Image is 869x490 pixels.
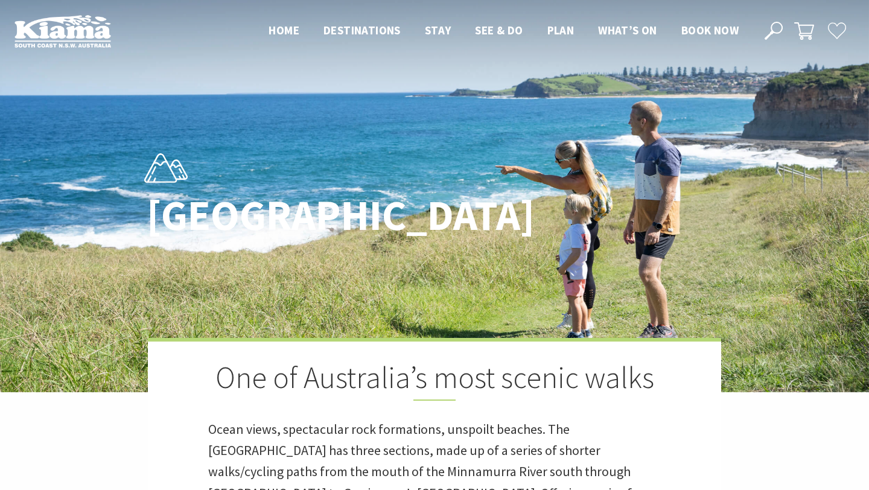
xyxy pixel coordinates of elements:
span: What’s On [598,23,657,37]
span: Destinations [323,23,401,37]
nav: Main Menu [256,21,751,41]
h2: One of Australia’s most scenic walks [208,360,661,401]
span: Home [269,23,299,37]
span: Plan [547,23,575,37]
span: Stay [425,23,451,37]
span: Book now [681,23,739,37]
h1: [GEOGRAPHIC_DATA] [147,192,488,239]
img: Kiama Logo [14,14,111,48]
span: See & Do [475,23,523,37]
